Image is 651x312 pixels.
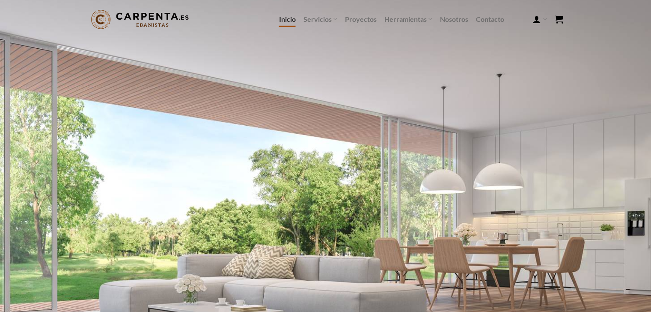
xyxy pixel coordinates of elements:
a: Inicio [279,12,296,27]
a: Servicios [303,11,337,27]
a: Proyectos [345,12,377,27]
a: Contacto [476,12,504,27]
a: Nosotros [440,12,468,27]
a: Herramientas [384,11,432,27]
img: Carpenta.es [88,8,192,31]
